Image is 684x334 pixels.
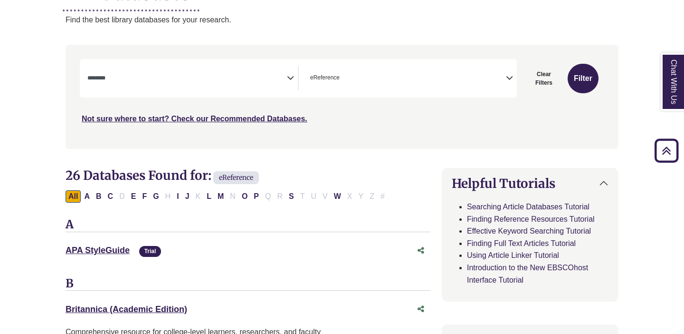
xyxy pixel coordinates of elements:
[467,251,559,259] a: Using Article Linker Tutorial
[467,227,591,235] a: Effective Keyword Searching Tutorial
[310,73,340,82] span: eReference
[239,190,250,203] button: Filter Results O
[66,14,618,26] p: Find the best library databases for your research.
[342,75,346,83] textarea: Search
[81,190,93,203] button: Filter Results A
[467,203,589,211] a: Searching Article Databases Tutorial
[442,168,618,198] button: Helpful Tutorials
[93,190,104,203] button: Filter Results B
[651,144,682,157] a: Back to Top
[182,190,192,203] button: Filter Results J
[286,190,297,203] button: Filter Results S
[411,300,430,318] button: Share this database
[251,190,262,203] button: Filter Results P
[331,190,344,203] button: Filter Results W
[66,190,81,203] button: All
[82,115,307,123] a: Not sure where to start? Check our Recommended Databases.
[522,64,565,93] button: Clear Filters
[139,246,161,257] span: Trial
[66,192,389,200] div: Alpha-list to filter by first letter of database name
[66,218,430,232] h3: A
[215,190,227,203] button: Filter Results M
[66,45,618,148] nav: Search filters
[213,171,259,184] span: eReference
[467,264,588,284] a: Introduction to the New EBSCOhost Interface Tutorial
[139,190,150,203] button: Filter Results F
[568,64,598,93] button: Submit for Search Results
[66,167,211,183] span: 26 Databases Found for:
[87,75,287,83] textarea: Search
[306,73,340,82] li: eReference
[105,190,116,203] button: Filter Results C
[66,246,130,255] a: APA StyleGuide
[467,215,595,223] a: Finding Reference Resources Tutorial
[411,242,430,260] button: Share this database
[66,305,187,314] a: Britannica (Academic Edition)
[150,190,161,203] button: Filter Results G
[174,190,181,203] button: Filter Results I
[66,277,430,291] h3: B
[204,190,214,203] button: Filter Results L
[467,239,576,247] a: Finding Full Text Articles Tutorial
[128,190,139,203] button: Filter Results E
